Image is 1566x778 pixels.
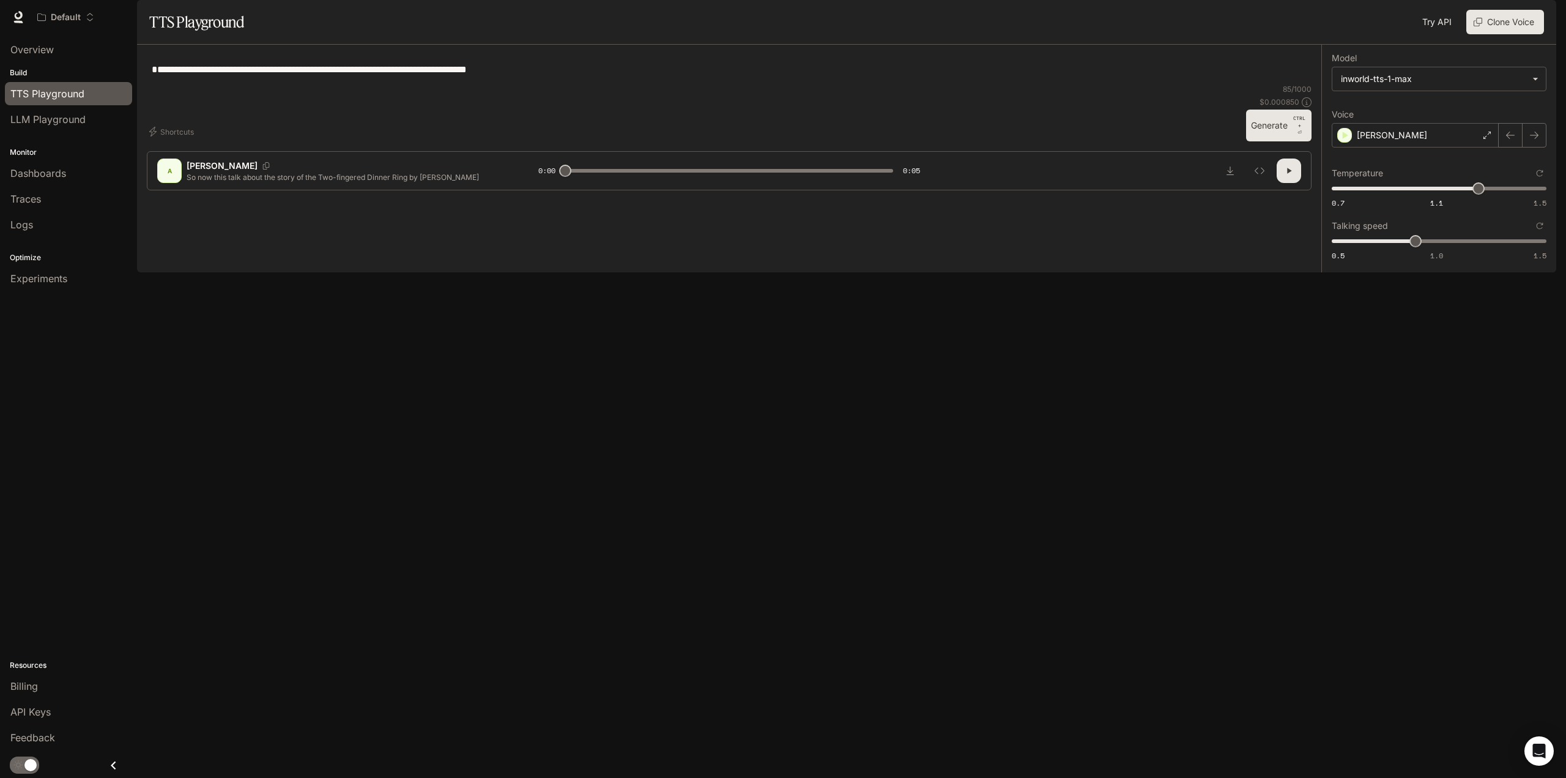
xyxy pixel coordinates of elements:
[51,12,81,23] p: Default
[1293,114,1307,137] p: ⏎
[1524,736,1554,766] div: Open Intercom Messenger
[1332,110,1354,119] p: Voice
[1246,110,1312,141] button: GenerateCTRL +⏎
[1218,159,1242,183] button: Download audio
[149,10,244,34] h1: TTS Playground
[1332,198,1345,208] span: 0.7
[903,165,920,177] span: 0:05
[1341,73,1526,85] div: inworld-tts-1-max
[147,122,199,141] button: Shortcuts
[1534,250,1546,261] span: 1.5
[1260,97,1299,107] p: $ 0.000850
[187,160,258,172] p: [PERSON_NAME]
[1332,54,1357,62] p: Model
[258,162,275,170] button: Copy Voice ID
[1534,198,1546,208] span: 1.5
[187,172,509,182] p: So now this talk about the story of the Two-fingered Dinner Ring by [PERSON_NAME]
[1466,10,1544,34] button: Clone Voice
[1283,84,1312,94] p: 85 / 1000
[1430,198,1443,208] span: 1.1
[1332,169,1383,178] p: Temperature
[1430,250,1443,261] span: 1.0
[1533,166,1546,180] button: Reset to default
[1247,159,1272,183] button: Inspect
[1332,67,1546,91] div: inworld-tts-1-max
[160,161,179,181] div: A
[1357,129,1427,141] p: [PERSON_NAME]
[1332,222,1388,230] p: Talking speed
[1332,250,1345,261] span: 0.5
[1417,10,1457,34] a: Try API
[32,5,100,29] button: Open workspace menu
[1293,114,1307,129] p: CTRL +
[1533,219,1546,233] button: Reset to default
[538,165,555,177] span: 0:00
